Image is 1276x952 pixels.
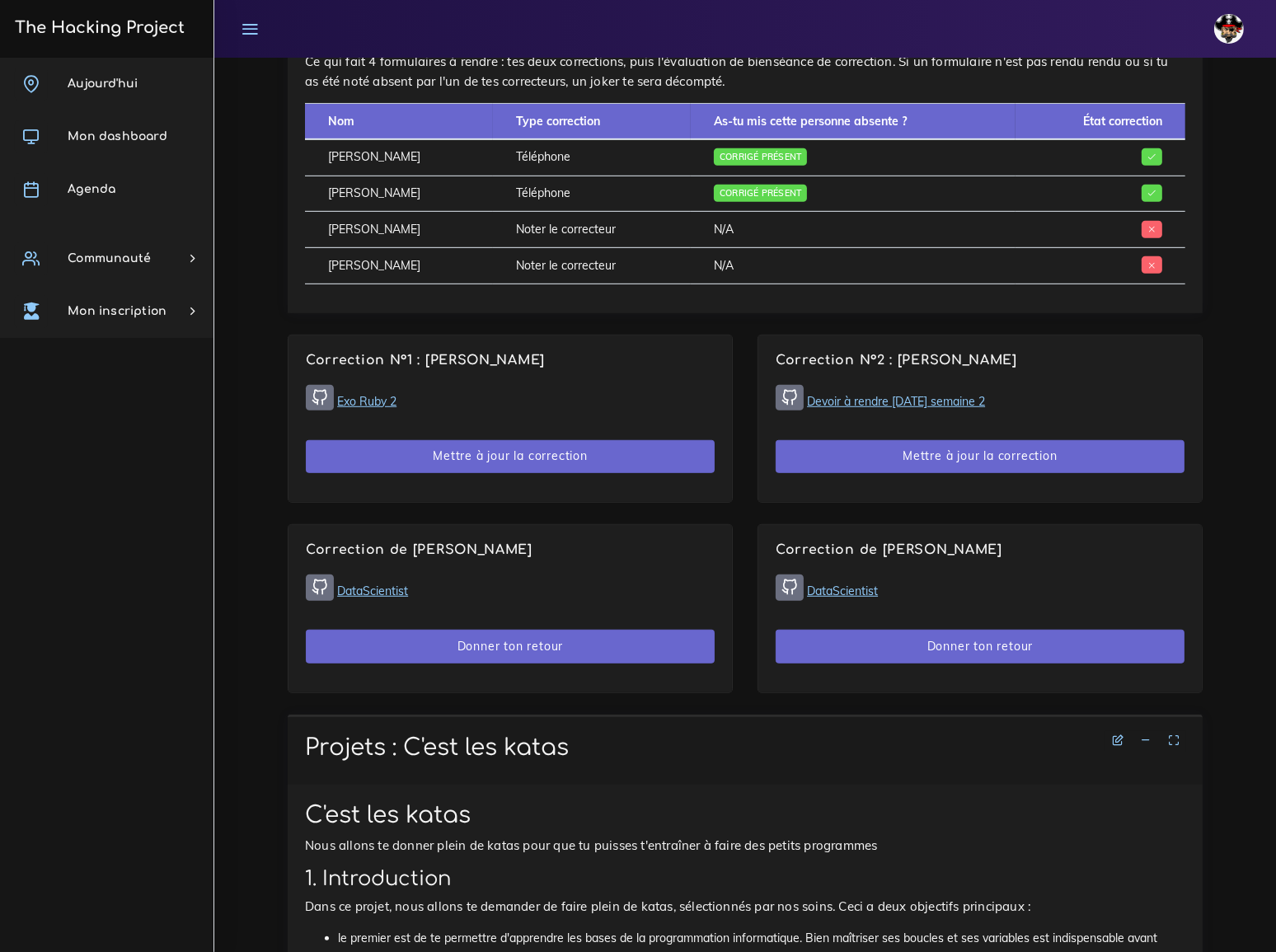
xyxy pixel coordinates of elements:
span: Agenda [68,183,115,195]
button: Donner ton retour [306,630,715,664]
td: [PERSON_NAME] [305,176,493,212]
td: N/A [691,212,1016,248]
h1: Projets : C'est les katas [305,734,1185,762]
th: Type correction [493,104,691,139]
th: Nom [305,104,493,139]
th: As-tu mis cette personne absente ? [691,104,1016,139]
h4: Correction de [PERSON_NAME] [306,542,715,558]
button: Mettre à jour la correction [776,440,1185,474]
h4: Correction N°2 : [PERSON_NAME] [776,353,1185,368]
h4: Correction N°1 : [PERSON_NAME] [306,353,715,368]
td: [PERSON_NAME] [305,139,493,176]
p: Ce qui fait 4 formulaires à rendre : tes deux corrections, puis l'évaluation de bienséance de cor... [305,52,1185,91]
img: avatar [1214,14,1244,44]
a: DataScientist [337,584,408,598]
td: [PERSON_NAME] [305,212,493,248]
span: Corrigé présent [714,185,807,202]
h4: Correction de [PERSON_NAME] [776,542,1185,558]
span: Corrigé présent [714,148,807,166]
a: Exo Ruby 2 [337,394,396,409]
a: DataScientist [807,584,878,598]
span: Mon inscription [68,305,167,317]
th: État correction [1016,104,1185,139]
a: Devoir à rendre [DATE] semaine 2 [807,394,985,409]
td: Téléphone [493,176,691,212]
h3: The Hacking Project [10,19,185,37]
h2: 1. Introduction [305,867,1185,891]
p: Dans ce projet, nous allons te demander de faire plein de katas, sélectionnés par nos soins. Ceci... [305,897,1185,917]
button: Donner ton retour [776,630,1185,664]
td: Noter le correcteur [493,248,691,284]
td: N/A [691,248,1016,284]
span: Communauté [68,252,151,265]
h1: C'est les katas [305,802,1185,830]
td: Téléphone [493,139,691,176]
span: Mon dashboard [68,130,167,143]
td: Noter le correcteur [493,212,691,248]
td: [PERSON_NAME] [305,248,493,284]
button: Mettre à jour la correction [306,440,715,474]
p: Nous allons te donner plein de katas pour que tu puisses t'entraîner à faire des petits programmes [305,836,1185,856]
span: Aujourd'hui [68,77,138,90]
